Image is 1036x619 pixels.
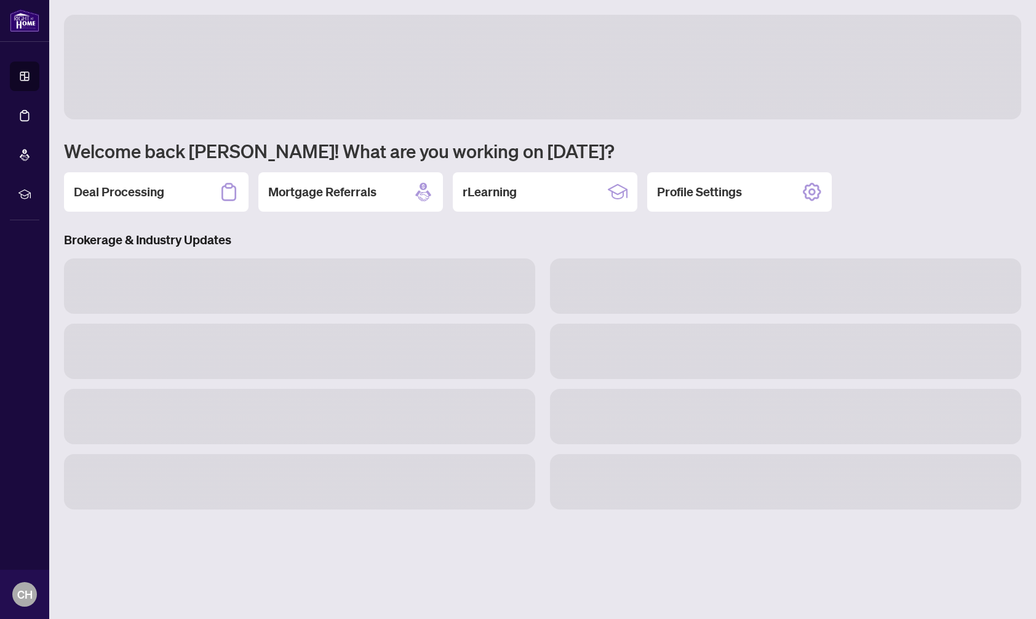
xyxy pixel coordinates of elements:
[64,231,1021,249] h3: Brokerage & Industry Updates
[17,586,33,603] span: CH
[10,9,39,32] img: logo
[268,183,377,201] h2: Mortgage Referrals
[463,183,517,201] h2: rLearning
[74,183,164,201] h2: Deal Processing
[64,139,1021,162] h1: Welcome back [PERSON_NAME]! What are you working on [DATE]?
[657,183,742,201] h2: Profile Settings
